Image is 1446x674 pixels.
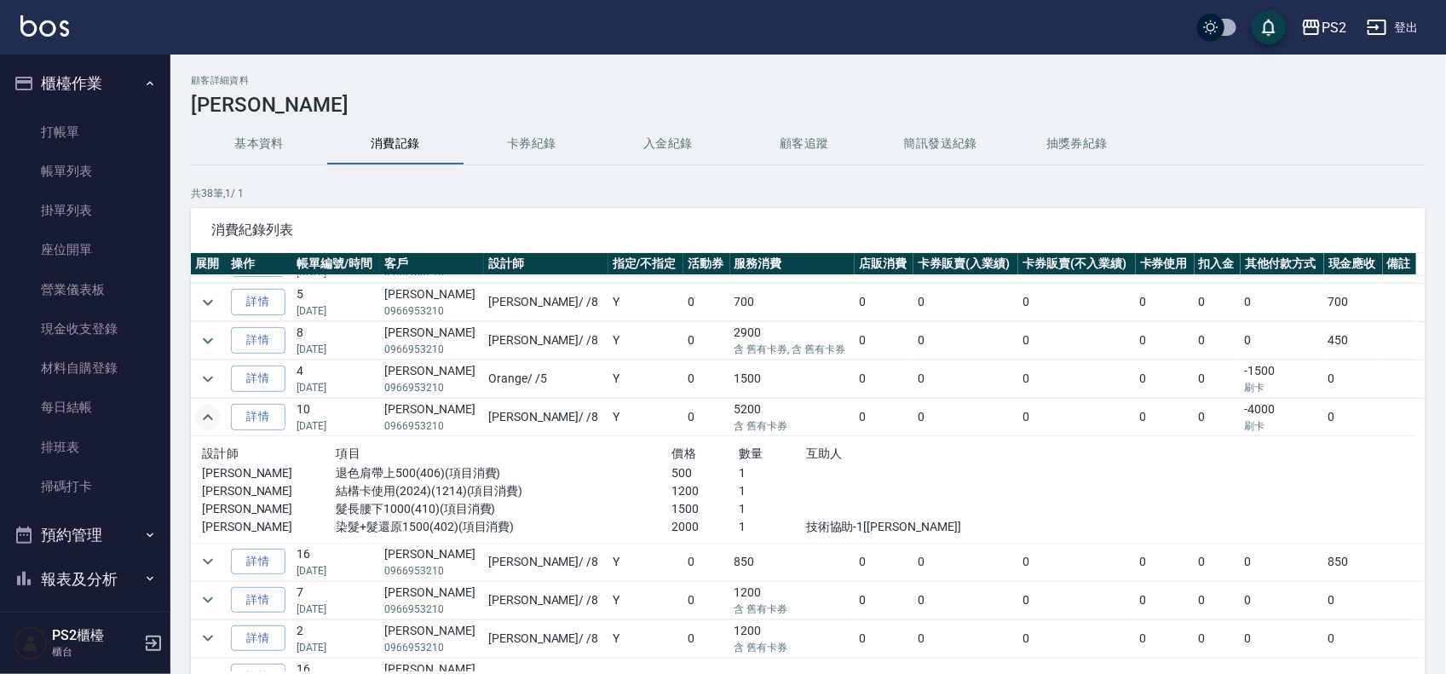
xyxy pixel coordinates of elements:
a: 詳情 [231,625,285,652]
button: expand row [195,366,221,392]
td: [PERSON_NAME] [380,581,484,619]
th: 現金應收 [1324,253,1383,275]
td: 5200 [730,399,856,436]
td: 0 [1018,581,1136,619]
td: 2900 [730,322,856,360]
td: Y [608,322,684,360]
th: 店販消費 [855,253,913,275]
td: 0 [1018,619,1136,657]
th: 展開 [191,253,227,275]
td: 0 [1241,322,1324,360]
p: [DATE] [297,418,376,434]
td: 10 [292,399,380,436]
button: 登出 [1360,12,1426,43]
a: 詳情 [231,289,285,315]
td: Y [608,360,684,398]
a: 詳情 [231,587,285,614]
p: [DATE] [297,602,376,617]
h2: 顧客詳細資料 [191,75,1426,86]
p: 0966953210 [384,563,480,579]
td: 0 [1324,399,1383,436]
td: 0 [1324,360,1383,398]
button: expand row [195,587,221,613]
p: 0966953210 [384,640,480,655]
p: [PERSON_NAME] [202,464,337,482]
p: [DATE] [297,563,376,579]
p: [DATE] [297,303,376,319]
p: 共 38 筆, 1 / 1 [191,186,1426,201]
p: 1 [739,518,806,536]
th: 扣入金 [1195,253,1241,275]
td: 4 [292,360,380,398]
a: 掛單列表 [7,191,164,230]
p: 0966953210 [384,380,480,395]
td: 0 [1136,284,1195,321]
td: 0 [683,360,729,398]
td: [PERSON_NAME] [380,360,484,398]
a: 詳情 [231,327,285,354]
td: 0 [683,399,729,436]
button: save [1252,10,1286,44]
th: 備註 [1383,253,1417,275]
td: [PERSON_NAME] / /8 [484,284,608,321]
td: [PERSON_NAME] [380,322,484,360]
button: expand row [195,405,221,430]
td: 0 [1136,360,1195,398]
td: [PERSON_NAME] [380,284,484,321]
button: PS2 [1294,10,1353,45]
td: 0 [683,543,729,580]
td: Y [608,619,684,657]
td: 0 [1195,399,1241,436]
div: PS2 [1322,17,1346,38]
td: 0 [1136,619,1195,657]
p: [DATE] [297,342,376,357]
td: 0 [913,543,1018,580]
td: 0 [1018,360,1136,398]
td: [PERSON_NAME] / /8 [484,399,608,436]
p: 櫃台 [52,644,139,660]
span: 項目 [337,446,361,460]
td: 0 [913,322,1018,360]
button: 報表及分析 [7,557,164,602]
td: 0 [1195,322,1241,360]
a: 詳情 [231,549,285,575]
span: 互助人 [806,446,843,460]
p: 1500 [671,500,739,518]
td: 0 [683,284,729,321]
p: 技術協助-1[[PERSON_NAME]] [806,518,1007,536]
button: expand row [195,290,221,315]
td: [PERSON_NAME] / /8 [484,322,608,360]
p: 0966953210 [384,342,480,357]
td: 0 [683,581,729,619]
a: 打帳單 [7,112,164,152]
p: [PERSON_NAME] [202,500,337,518]
td: 0 [855,360,913,398]
a: 排班表 [7,428,164,467]
td: 2 [292,619,380,657]
p: 1 [739,482,806,500]
button: 客戶管理 [7,601,164,645]
th: 指定/不指定 [608,253,684,275]
p: 刷卡 [1245,418,1320,434]
p: 刷卡 [1245,380,1320,395]
p: 1 [739,464,806,482]
td: 0 [855,399,913,436]
p: 結構卡使用(2024)(1214)(項目消費) [337,482,672,500]
a: 材料自購登錄 [7,349,164,388]
p: 0966953210 [384,303,480,319]
th: 卡券販賣(入業績) [913,253,1018,275]
td: 0 [1241,543,1324,580]
p: [DATE] [297,640,376,655]
td: Orange / /5 [484,360,608,398]
p: 髮長腰下1000(410)(項目消費) [337,500,672,518]
button: 簡訊發送紀錄 [873,124,1009,164]
img: Logo [20,15,69,37]
td: 0 [1241,619,1324,657]
td: Y [608,543,684,580]
td: 0 [855,322,913,360]
h5: PS2櫃檯 [52,627,139,644]
p: [PERSON_NAME] [202,518,337,536]
span: 價格 [671,446,696,460]
td: [PERSON_NAME] / /8 [484,581,608,619]
td: 0 [1195,619,1241,657]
